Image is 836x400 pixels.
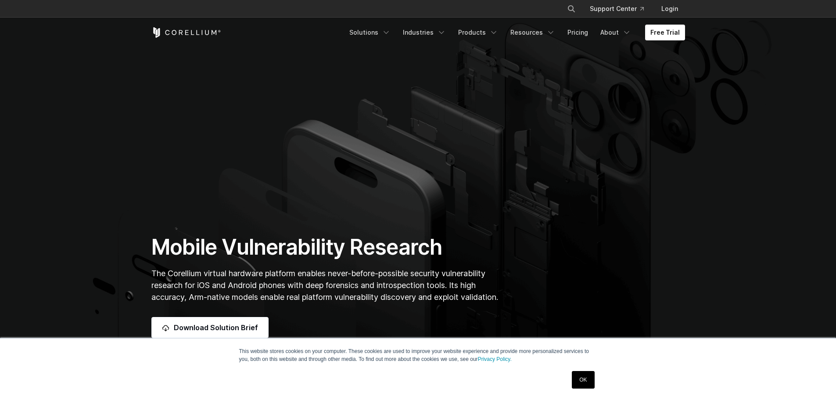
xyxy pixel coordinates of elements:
[344,25,396,40] a: Solutions
[344,25,685,40] div: Navigation Menu
[478,356,512,362] a: Privacy Policy.
[563,1,579,17] button: Search
[645,25,685,40] a: Free Trial
[174,322,258,333] span: Download Solution Brief
[151,269,498,302] span: The Corellium virtual hardware platform enables never-before-possible security vulnerability rese...
[556,1,685,17] div: Navigation Menu
[151,234,501,260] h1: Mobile Vulnerability Research
[239,347,597,363] p: This website stores cookies on your computer. These cookies are used to improve your website expe...
[453,25,503,40] a: Products
[505,25,560,40] a: Resources
[398,25,451,40] a: Industries
[583,1,651,17] a: Support Center
[654,1,685,17] a: Login
[572,371,594,389] a: OK
[151,317,269,338] a: Download Solution Brief
[562,25,593,40] a: Pricing
[151,27,221,38] a: Corellium Home
[595,25,636,40] a: About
